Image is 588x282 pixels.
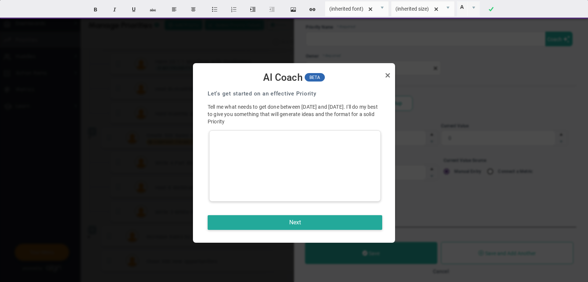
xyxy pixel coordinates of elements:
button: Insert unordered list [206,3,223,17]
button: Underline [125,3,143,17]
button: Insert hyperlink [304,3,321,17]
button: Indent [244,3,262,17]
span: select [442,1,454,16]
button: Center text [184,3,202,17]
button: Italic [106,3,123,17]
span: AI Coach [263,72,303,84]
p: Tell me what needs to get done between [DATE] and [DATE]. I'll do my best to give you something t... [208,103,382,125]
span: BETA [305,73,325,82]
button: Insert ordered list [225,3,243,17]
button: Align text left [165,3,183,17]
span: select [467,1,480,16]
a: Close [383,71,392,80]
button: Bold [87,3,104,17]
a: Done! [482,3,500,17]
input: Font Name [325,1,376,16]
h3: Let's get started on an effective Priority [208,90,382,98]
button: Next [208,215,382,230]
input: Font Size [391,1,442,16]
button: Insert image [284,3,302,17]
button: Strikethrough [144,3,162,17]
span: Current selected color is rgba(255, 255, 255, 0) [457,1,480,17]
span: select [376,1,388,16]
